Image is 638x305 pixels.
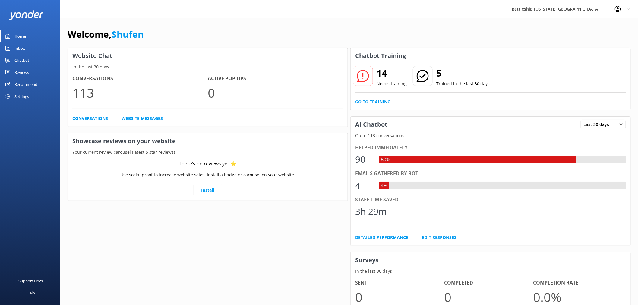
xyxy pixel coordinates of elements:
[355,152,373,167] div: 90
[436,66,490,80] h2: 5
[377,80,407,87] p: Needs training
[68,133,348,149] h3: Showcase reviews on your website
[351,132,630,139] p: Out of 113 conversations
[436,80,490,87] p: Trained in the last 30 days
[120,171,295,178] p: Use social proof to increase website sales. Install a badge or carousel on your website.
[351,252,630,268] h3: Surveys
[351,268,630,275] p: In the last 30 days
[14,90,29,102] div: Settings
[355,234,408,241] a: Detailed Performance
[379,156,392,164] div: 80%
[377,66,407,80] h2: 14
[68,48,348,64] h3: Website Chat
[355,170,626,178] div: Emails gathered by bot
[14,42,25,54] div: Inbox
[208,75,343,83] h4: Active Pop-ups
[584,121,613,128] span: Last 30 days
[112,28,144,40] a: Shufen
[19,275,43,287] div: Support Docs
[122,115,163,122] a: Website Messages
[208,83,343,103] p: 0
[351,48,410,64] h3: Chatbot Training
[68,64,348,70] p: In the last 30 days
[355,99,390,105] a: Go to Training
[355,279,444,287] h4: Sent
[72,75,208,83] h4: Conversations
[9,10,44,20] img: yonder-white-logo.png
[14,78,37,90] div: Recommend
[14,66,29,78] div: Reviews
[444,279,533,287] h4: Completed
[422,234,456,241] a: Edit Responses
[72,115,108,122] a: Conversations
[72,83,208,103] p: 113
[533,279,622,287] h4: Completion Rate
[14,54,29,66] div: Chatbot
[355,178,373,193] div: 4
[68,149,348,156] p: Your current review carousel (latest 5 star reviews)
[27,287,35,299] div: Help
[355,196,626,204] div: Staff time saved
[179,160,237,168] div: There’s no reviews yet ⭐
[355,144,626,152] div: Helped immediately
[355,204,387,219] div: 3h 29m
[379,182,389,190] div: 4%
[68,27,144,42] h1: Welcome,
[194,184,222,196] a: Install
[14,30,26,42] div: Home
[351,117,392,132] h3: AI Chatbot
